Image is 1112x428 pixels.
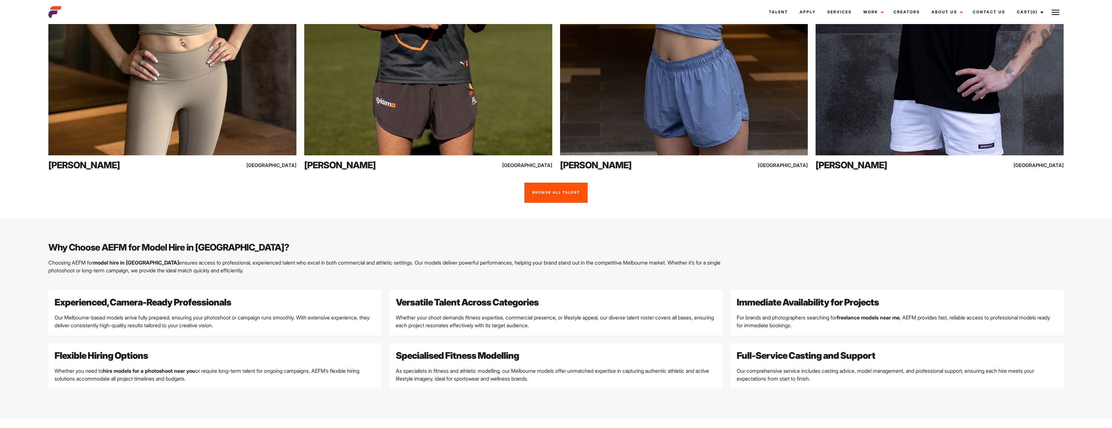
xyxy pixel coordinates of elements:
[989,161,1064,169] div: [GEOGRAPHIC_DATA]
[55,350,148,361] strong: Flexible Hiring Options
[837,314,900,321] strong: freelance models near me
[821,3,857,21] a: Services
[55,367,375,383] p: Whether you need to or require long-term talent for ongoing campaigns, AEFM’s flexible hiring sol...
[396,297,539,308] strong: Versatile Talent Across Categories
[794,3,821,21] a: Apply
[1031,9,1038,14] span: (0)
[48,241,723,253] h3: Why Choose AEFM for Model Hire in [GEOGRAPHIC_DATA]?
[763,3,794,21] a: Talent
[396,367,717,383] p: As specialists in fitness and athletic modelling, our Melbourne models offer unmatched expertise ...
[396,350,519,361] strong: Specialised Fitness Modelling
[48,159,197,172] div: [PERSON_NAME]
[733,161,808,169] div: [GEOGRAPHIC_DATA]
[222,161,296,169] div: [GEOGRAPHIC_DATA]
[737,297,879,308] strong: Immediate Availability for Projects
[103,368,195,374] strong: hire models for a photoshoot near you
[1052,8,1059,16] img: Burger icon
[888,3,926,21] a: Creators
[48,259,723,274] p: Choosing AEFM for ensures access to professional, experienced talent who excel in both commercial...
[737,314,1057,329] p: For brands and photographers searching for , AEFM provides fast, reliable access to professional ...
[93,259,179,266] strong: model hire in [GEOGRAPHIC_DATA]
[55,297,231,308] strong: Experienced, Camera-Ready Professionals
[737,350,875,361] strong: Full-Service Casting and Support
[304,159,453,172] div: [PERSON_NAME]
[524,183,588,203] a: Browse all talent
[560,159,709,172] div: [PERSON_NAME]
[396,314,717,329] p: Whether your shoot demands fitness expertise, commercial presence, or lifestyle appeal, our diver...
[48,6,61,19] img: cropped-aefm-brand-fav-22-square.png
[478,161,552,169] div: [GEOGRAPHIC_DATA]
[967,3,1011,21] a: Contact Us
[1011,3,1047,21] a: Cast(0)
[857,3,888,21] a: Work
[816,159,964,172] div: [PERSON_NAME]
[737,367,1057,383] p: Our comprehensive service includes casting advice, model management, and professional support, en...
[926,3,967,21] a: About Us
[55,314,375,329] p: Our Melbourne-based models arrive fully prepared, ensuring your photoshoot or campaign runs smoot...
